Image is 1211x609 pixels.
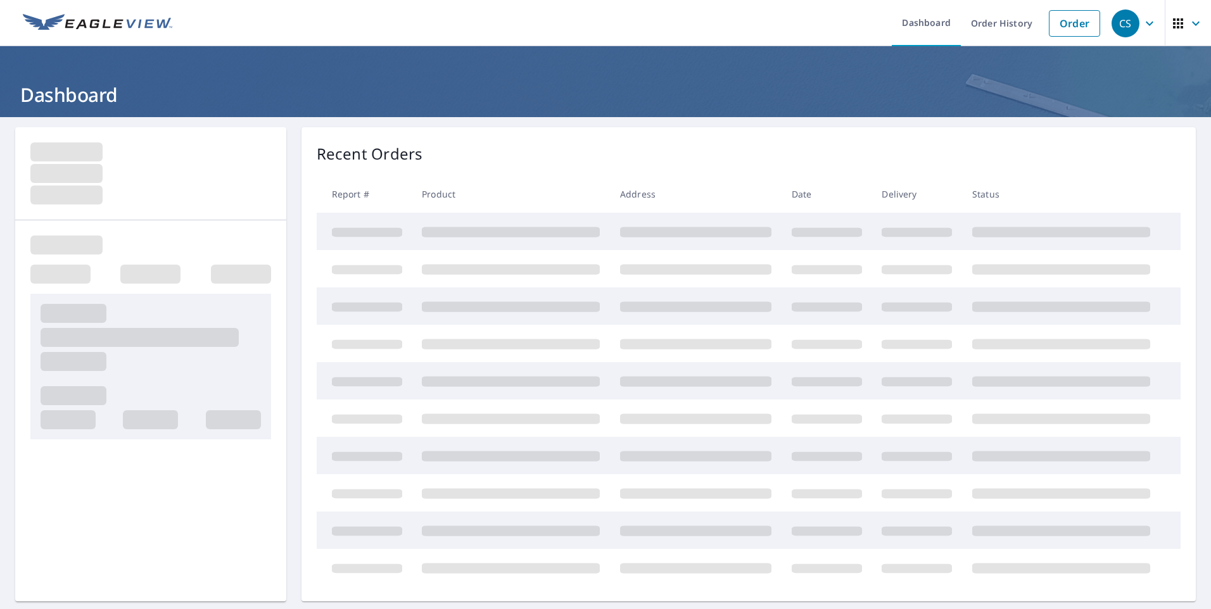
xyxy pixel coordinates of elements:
th: Date [782,175,872,213]
div: CS [1112,9,1139,37]
th: Product [412,175,610,213]
th: Report # [317,175,412,213]
a: Order [1049,10,1100,37]
p: Recent Orders [317,142,423,165]
th: Delivery [872,175,962,213]
th: Status [962,175,1160,213]
h1: Dashboard [15,82,1196,108]
img: EV Logo [23,14,172,33]
th: Address [610,175,782,213]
